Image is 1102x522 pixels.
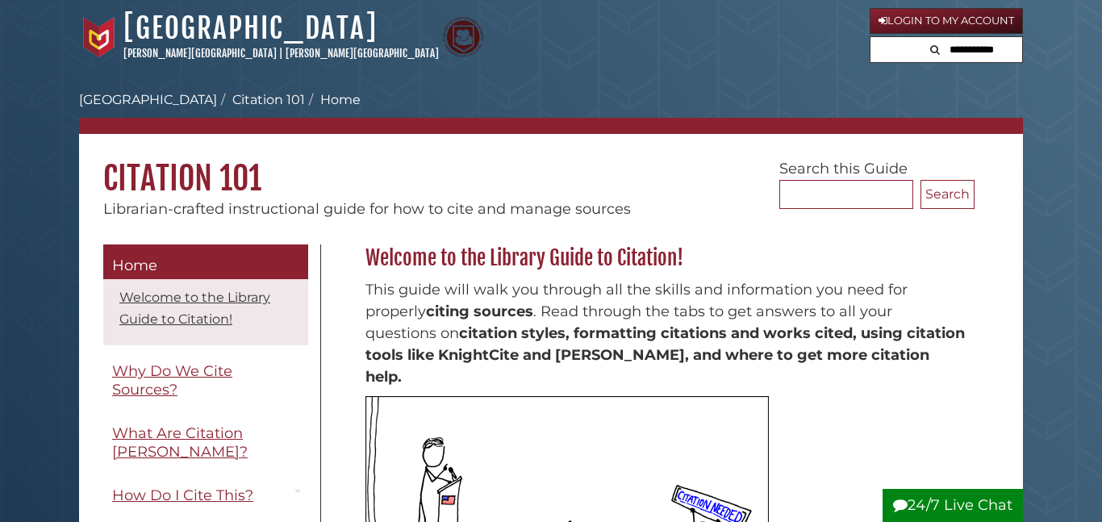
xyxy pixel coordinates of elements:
[103,416,308,470] a: What Are Citation [PERSON_NAME]?
[123,47,277,60] a: [PERSON_NAME][GEOGRAPHIC_DATA]
[103,200,631,218] span: Librarian-crafted instructional guide for how to cite and manage sources
[119,290,270,327] a: Welcome to the Library Guide to Citation!
[357,245,975,271] h2: Welcome to the Library Guide to Citation!
[112,362,232,399] span: Why Do We Cite Sources?
[365,324,965,386] strong: citation styles, formatting citations and works cited, using citation tools like KnightCite and [...
[79,92,217,107] a: [GEOGRAPHIC_DATA]
[103,353,308,407] a: Why Do We Cite Sources?
[286,47,439,60] a: [PERSON_NAME][GEOGRAPHIC_DATA]
[232,92,305,107] a: Citation 101
[920,180,975,209] button: Search
[870,8,1023,34] a: Login to My Account
[79,17,119,57] img: Calvin University
[279,47,283,60] span: |
[365,281,965,386] span: This guide will walk you through all the skills and information you need for properly . Read thro...
[79,134,1023,198] h1: Citation 101
[305,90,361,110] li: Home
[103,478,308,514] a: How Do I Cite This?
[426,303,533,320] strong: citing sources
[925,37,945,59] button: Search
[883,489,1023,522] button: 24/7 Live Chat
[112,424,248,461] span: What Are Citation [PERSON_NAME]?
[103,244,308,280] a: Home
[443,17,483,57] img: Calvin Theological Seminary
[112,257,157,274] span: Home
[930,44,940,55] i: Search
[112,487,253,504] span: How Do I Cite This?
[79,90,1023,134] nav: breadcrumb
[123,10,378,46] a: [GEOGRAPHIC_DATA]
